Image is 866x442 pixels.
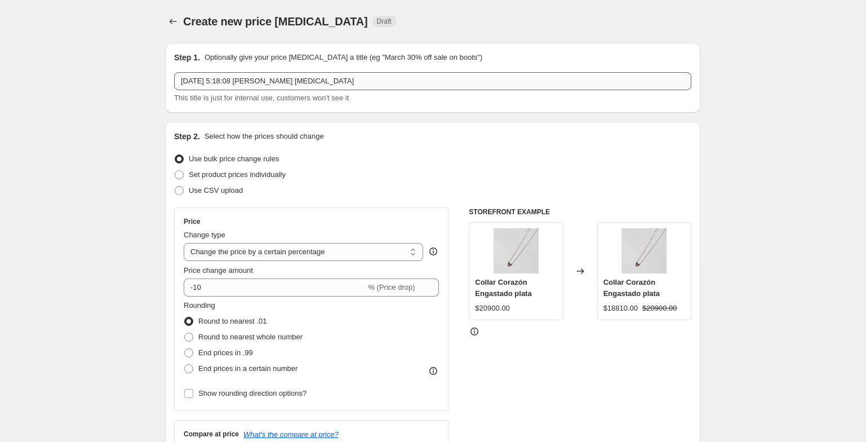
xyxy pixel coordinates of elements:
[174,94,349,102] span: This title is just for internal use, customers won't see it
[428,246,439,257] div: help
[183,15,368,28] span: Create new price [MEDICAL_DATA]
[243,430,339,439] button: What's the compare at price?
[198,333,303,341] span: Round to nearest whole number
[469,207,691,216] h6: STOREFRONT EXAMPLE
[198,348,253,357] span: End prices in .99
[184,279,366,297] input: -15
[603,278,660,298] span: Collar Corazón Engastado plata
[184,231,225,239] span: Change type
[198,364,297,373] span: End prices in a certain number
[184,301,215,310] span: Rounding
[368,283,415,291] span: % (Price drop)
[174,72,691,90] input: 30% off holiday sale
[475,303,509,314] div: $20900.00
[165,14,181,29] button: Price change jobs
[198,317,267,325] span: Round to nearest .01
[174,52,200,63] h2: Step 1.
[494,228,539,273] img: TM003_80x.jpg
[198,389,307,397] span: Show rounding direction options?
[642,303,677,314] strike: $20900.00
[621,228,667,273] img: TM003_80x.jpg
[184,266,253,275] span: Price change amount
[189,170,286,179] span: Set product prices individually
[603,303,638,314] div: $18810.00
[205,52,482,63] p: Optionally give your price [MEDICAL_DATA] a title (eg "March 30% off sale on boots")
[189,186,243,195] span: Use CSV upload
[184,217,200,226] h3: Price
[184,430,239,439] h3: Compare at price
[189,154,279,163] span: Use bulk price change rules
[475,278,531,298] span: Collar Corazón Engastado plata
[377,17,392,26] span: Draft
[205,131,324,142] p: Select how the prices should change
[174,131,200,142] h2: Step 2.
